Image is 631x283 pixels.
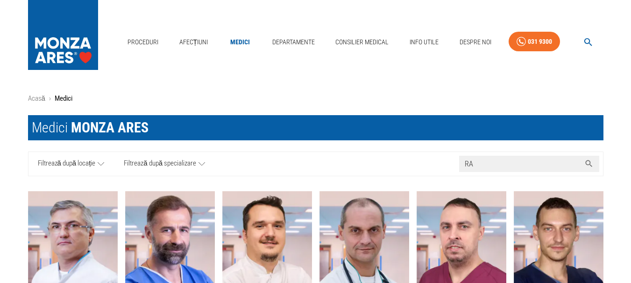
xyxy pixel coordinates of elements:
[269,33,319,52] a: Departamente
[528,36,552,48] div: 031 9300
[124,33,162,52] a: Proceduri
[114,152,215,176] a: Filtrează după specializare
[71,119,149,136] span: MONZA ARES
[55,93,72,104] p: Medici
[28,93,603,104] nav: breadcrumb
[38,158,96,170] span: Filtrează după locație
[332,33,392,52] a: Consilier Medical
[124,158,196,170] span: Filtrează după specializare
[456,33,495,52] a: Despre Noi
[509,32,560,52] a: 031 9300
[28,152,114,176] a: Filtrează după locație
[49,93,51,104] li: ›
[406,33,442,52] a: Info Utile
[28,94,45,103] a: Acasă
[176,33,212,52] a: Afecțiuni
[225,33,255,52] a: Medici
[32,119,149,137] div: Medici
